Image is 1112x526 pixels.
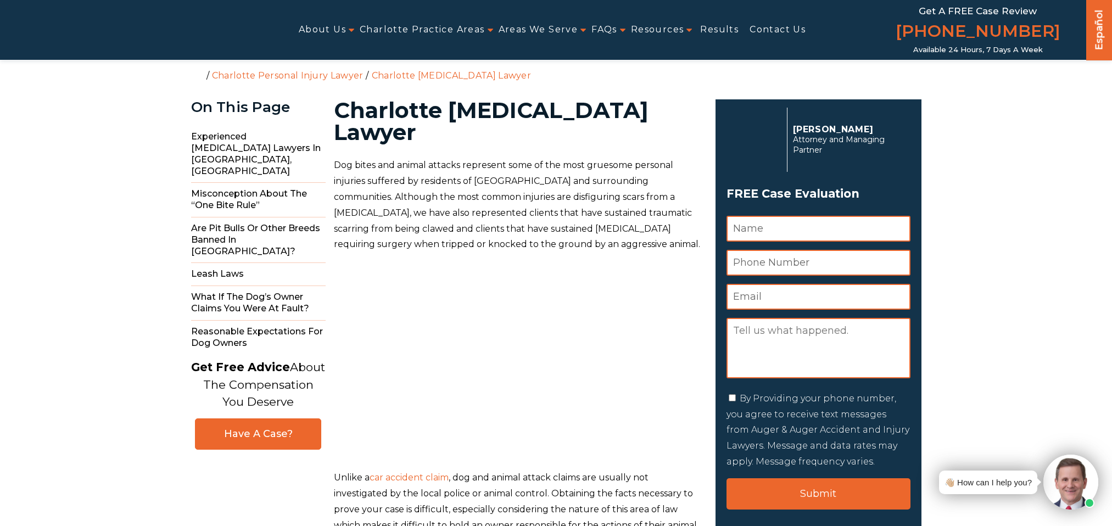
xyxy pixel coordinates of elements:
[191,217,326,263] span: Are Pit Bulls Or Other Breeds Banned In [GEOGRAPHIC_DATA]?
[945,475,1032,490] div: 👋🏼 How can I help you?
[334,158,702,253] p: Dog bites and animal attacks represent some of the most gruesome personal injuries suffered by re...
[727,112,781,167] img: Herbert Auger
[191,360,290,374] strong: Get Free Advice
[206,428,310,440] span: Have A Case?
[499,18,578,42] a: Areas We Serve
[370,472,449,483] a: car accident claim
[191,359,325,411] p: About The Compensation You Deserve
[299,18,346,42] a: About Us
[896,19,1060,46] a: [PHONE_NUMBER]
[191,126,326,183] span: Experienced [MEDICAL_DATA] Lawyers in [GEOGRAPHIC_DATA], [GEOGRAPHIC_DATA]
[334,269,702,461] iframe: YouTube video player
[1043,455,1098,510] img: Intaker widget Avatar
[360,18,485,42] a: Charlotte Practice Areas
[194,70,204,80] a: Home
[631,18,684,42] a: Resources
[793,124,904,135] p: [PERSON_NAME]
[913,46,1043,54] span: Available 24 Hours, 7 Days a Week
[334,99,702,143] h1: Charlotte [MEDICAL_DATA] Lawyer
[195,418,321,450] a: Have A Case?
[727,183,910,204] span: FREE Case Evaluation
[591,18,617,42] a: FAQs
[212,70,364,81] a: Charlotte Personal Injury Lawyer
[700,18,739,42] a: Results
[793,135,904,155] span: Attorney and Managing Partner
[191,321,326,355] span: Reasonable Expectations for Dog Owners
[36,16,209,43] img: Auger & Auger Accident and Injury Lawyers Logo
[727,250,910,276] input: Phone Number
[727,393,909,467] label: By Providing your phone number, you agree to receive text messages from Auger & Auger Accident an...
[727,478,910,510] input: Submit
[191,263,326,286] span: Leash Laws
[750,18,806,42] a: Contact Us
[727,284,910,310] input: Email
[191,183,326,217] span: Misconception About the “One Bite Rule”
[919,5,1037,16] span: Get a FREE Case Review
[369,70,534,81] li: Charlotte [MEDICAL_DATA] Lawyer
[727,216,910,242] input: Name
[191,286,326,321] span: What If the Dog’s Owner Claims You Were at Fault?
[191,99,326,115] div: On This Page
